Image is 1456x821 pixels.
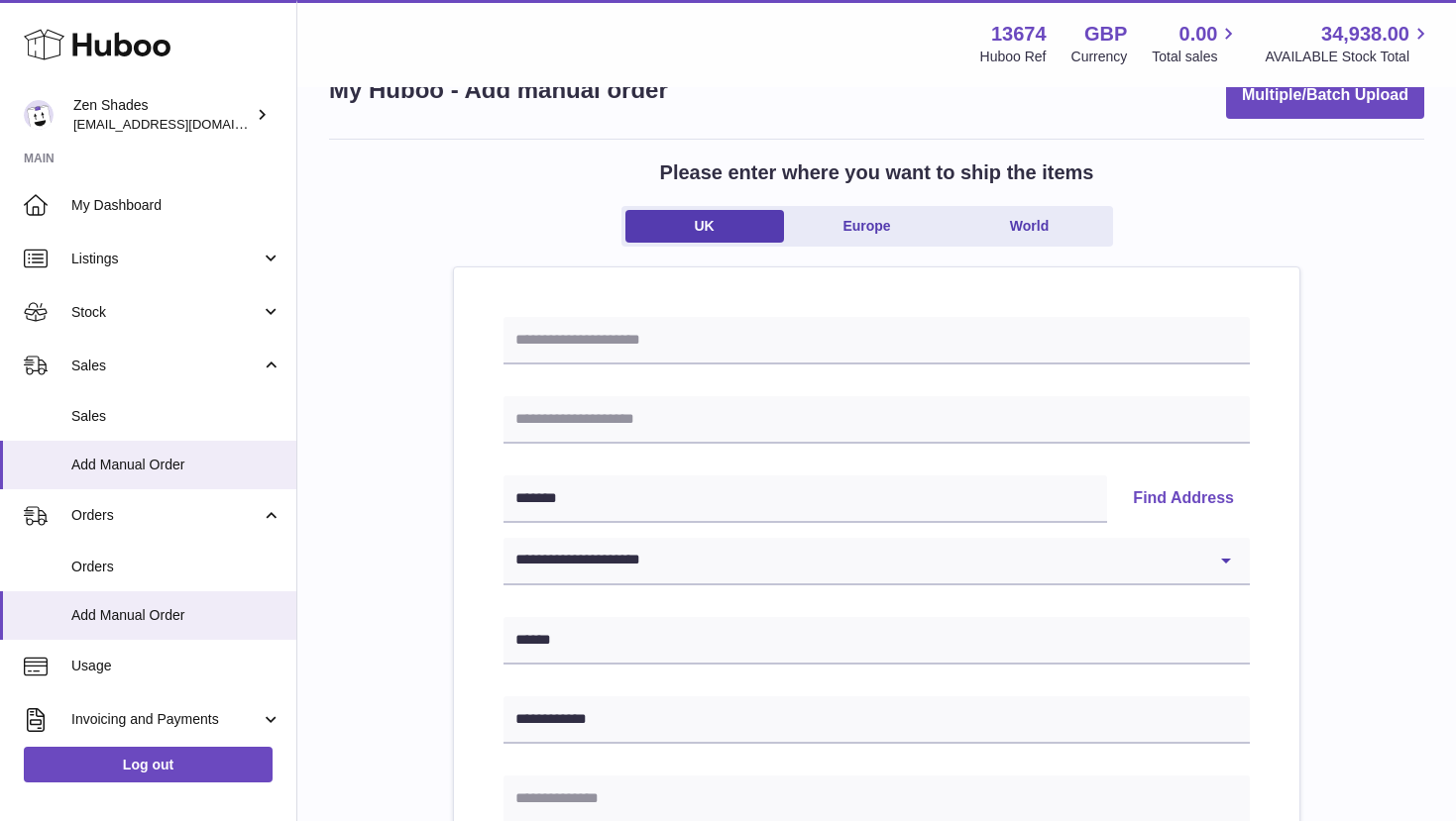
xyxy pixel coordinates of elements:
[991,21,1047,48] strong: 13674
[1179,21,1218,48] span: 0.00
[1265,48,1432,66] span: AVAILABLE Stock Total
[1152,48,1240,66] span: Total sales
[71,606,281,625] span: Add Manual Order
[71,357,261,375] span: Sales
[73,116,291,132] span: [EMAIL_ADDRESS][DOMAIN_NAME]
[71,558,281,576] span: Orders
[1117,475,1250,523] button: Find Address
[71,710,261,729] span: Invoicing and Payments
[71,657,281,675] span: Usage
[625,210,784,243] a: UK
[71,303,261,322] span: Stock
[329,74,668,106] h1: My Huboo - Add manual order
[24,747,273,782] a: Log out
[71,407,281,426] span: Sales
[71,196,281,215] span: My Dashboard
[71,506,261,525] span: Orders
[951,210,1109,243] a: World
[1152,21,1240,66] a: 0.00 Total sales
[1084,21,1127,48] strong: GBP
[660,159,1094,186] h2: Please enter where you want to ship the items
[980,48,1047,66] div: Huboo Ref
[1265,21,1432,66] a: 34,938.00 AVAILABLE Stock Total
[1071,48,1128,66] div: Currency
[788,210,947,243] a: Europe
[24,100,54,130] img: hristo@zenshades.co.uk
[1226,72,1424,119] button: Multiple/Batch Upload
[71,250,261,268] span: Listings
[1321,21,1409,48] span: 34,938.00
[71,456,281,474] span: Add Manual Order
[73,96,252,134] div: Zen Shades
